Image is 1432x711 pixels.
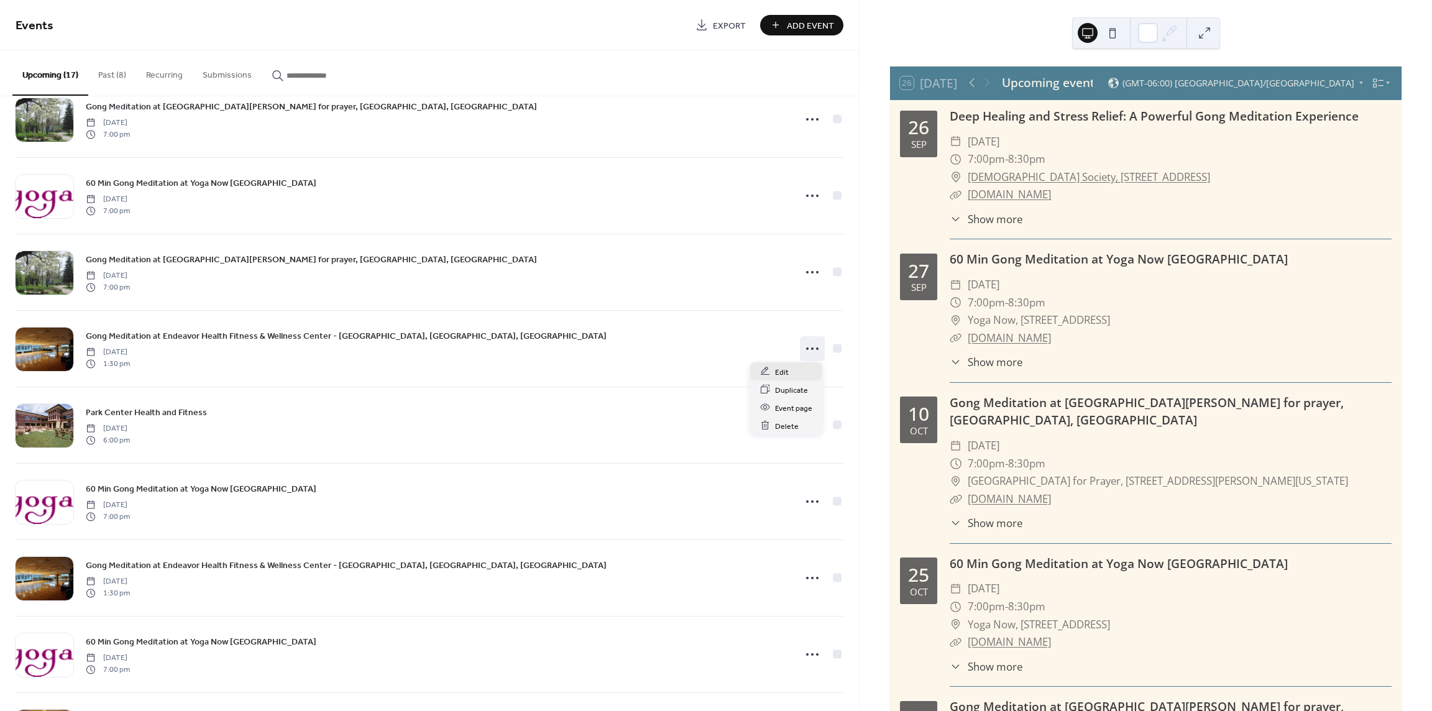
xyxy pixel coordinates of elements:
[86,636,316,649] span: 60 Min Gong Meditation at Yoga Now [GEOGRAPHIC_DATA]
[908,405,929,423] div: 10
[86,282,130,293] span: 7:00 pm
[950,354,962,370] div: ​
[911,140,927,149] div: Sep
[86,664,130,675] span: 7:00 pm
[775,420,799,433] span: Delete
[950,616,962,634] div: ​
[16,14,53,38] span: Events
[950,186,962,204] div: ​
[950,598,962,616] div: ​
[1005,455,1008,473] span: -
[950,211,962,227] div: ​
[950,168,962,186] div: ​
[86,434,130,446] span: 6:00 pm
[968,580,999,598] span: [DATE]
[950,437,962,455] div: ​
[1008,150,1045,168] span: 8:30pm
[950,329,962,347] div: ​
[950,250,1288,267] a: 60 Min Gong Meditation at Yoga Now [GEOGRAPHIC_DATA]
[968,294,1005,312] span: 7:00pm
[86,347,130,358] span: [DATE]
[968,331,1051,345] a: [DOMAIN_NAME]
[86,177,316,190] span: 60 Min Gong Meditation at Yoga Now [GEOGRAPHIC_DATA]
[950,394,1344,429] a: Gong Meditation at [GEOGRAPHIC_DATA][PERSON_NAME] for prayer, [GEOGRAPHIC_DATA], [GEOGRAPHIC_DATA]
[950,276,962,294] div: ​
[968,455,1005,473] span: 7:00pm
[968,598,1005,616] span: 7:00pm
[968,211,1022,227] span: Show more
[910,426,928,436] div: Oct
[950,472,962,490] div: ​
[86,635,316,649] a: 60 Min Gong Meditation at Yoga Now [GEOGRAPHIC_DATA]
[86,176,316,190] a: 60 Min Gong Meditation at Yoga Now [GEOGRAPHIC_DATA]
[968,616,1110,634] span: Yoga Now, [STREET_ADDRESS]
[968,276,999,294] span: [DATE]
[950,515,1022,531] button: ​Show more
[968,354,1022,370] span: Show more
[86,252,537,267] a: Gong Meditation at [GEOGRAPHIC_DATA][PERSON_NAME] for prayer, [GEOGRAPHIC_DATA], [GEOGRAPHIC_DATA]
[86,117,130,129] span: [DATE]
[950,515,962,531] div: ​
[950,490,962,508] div: ​
[1008,598,1045,616] span: 8:30pm
[86,270,130,282] span: [DATE]
[88,50,136,94] button: Past (8)
[12,50,88,96] button: Upcoming (17)
[86,558,607,572] a: Gong Meditation at Endeavor Health Fitness & Wellness Center - [GEOGRAPHIC_DATA], [GEOGRAPHIC_DAT...
[1008,294,1045,312] span: 8:30pm
[86,423,130,434] span: [DATE]
[968,659,1022,674] span: Show more
[86,194,130,205] span: [DATE]
[787,19,834,32] span: Add Event
[686,15,755,35] a: Export
[775,383,808,397] span: Duplicate
[968,437,999,455] span: [DATE]
[968,515,1022,531] span: Show more
[950,659,962,674] div: ​
[950,133,962,151] div: ​
[968,635,1051,649] a: [DOMAIN_NAME]
[86,129,130,140] span: 7:00 pm
[86,329,607,343] a: Gong Meditation at Endeavor Health Fitness & Wellness Center - [GEOGRAPHIC_DATA], [GEOGRAPHIC_DAT...
[86,406,207,420] span: Park Center Health and Fitness
[713,19,746,32] span: Export
[136,50,193,94] button: Recurring
[86,99,537,114] a: Gong Meditation at [GEOGRAPHIC_DATA][PERSON_NAME] for prayer, [GEOGRAPHIC_DATA], [GEOGRAPHIC_DATA]
[968,150,1005,168] span: 7:00pm
[950,455,962,473] div: ​
[86,254,537,267] span: Gong Meditation at [GEOGRAPHIC_DATA][PERSON_NAME] for prayer, [GEOGRAPHIC_DATA], [GEOGRAPHIC_DATA]
[86,405,207,420] a: Park Center Health and Fitness
[86,205,130,216] span: 7:00 pm
[950,659,1022,674] button: ​Show more
[950,150,962,168] div: ​
[968,311,1110,329] span: Yoga Now, [STREET_ADDRESS]
[968,168,1210,186] a: [DEMOGRAPHIC_DATA] Society, [STREET_ADDRESS]
[908,118,929,137] div: 26
[1005,294,1008,312] span: -
[910,587,928,597] div: Oct
[950,311,962,329] div: ​
[86,587,130,599] span: 1:30 pm
[950,294,962,312] div: ​
[86,559,607,572] span: Gong Meditation at Endeavor Health Fitness & Wellness Center - [GEOGRAPHIC_DATA], [GEOGRAPHIC_DAT...
[950,211,1022,227] button: ​Show more
[1005,598,1008,616] span: -
[86,101,537,114] span: Gong Meditation at [GEOGRAPHIC_DATA][PERSON_NAME] for prayer, [GEOGRAPHIC_DATA], [GEOGRAPHIC_DATA]
[86,511,130,522] span: 7:00 pm
[86,576,130,587] span: [DATE]
[968,472,1348,490] span: [GEOGRAPHIC_DATA] for Prayer, [STREET_ADDRESS][PERSON_NAME][US_STATE]
[950,580,962,598] div: ​
[86,483,316,496] span: 60 Min Gong Meditation at Yoga Now [GEOGRAPHIC_DATA]
[86,500,130,511] span: [DATE]
[1008,455,1045,473] span: 8:30pm
[86,330,607,343] span: Gong Meditation at Endeavor Health Fitness & Wellness Center - [GEOGRAPHIC_DATA], [GEOGRAPHIC_DAT...
[775,401,812,415] span: Event page
[908,566,929,584] div: 25
[775,365,789,378] span: Edit
[968,492,1051,506] a: [DOMAIN_NAME]
[1002,74,1093,92] div: Upcoming events
[86,653,130,664] span: [DATE]
[950,108,1359,124] a: Deep Healing and Stress Relief: A Powerful Gong Meditation Experience
[1005,150,1008,168] span: -
[760,15,843,35] button: Add Event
